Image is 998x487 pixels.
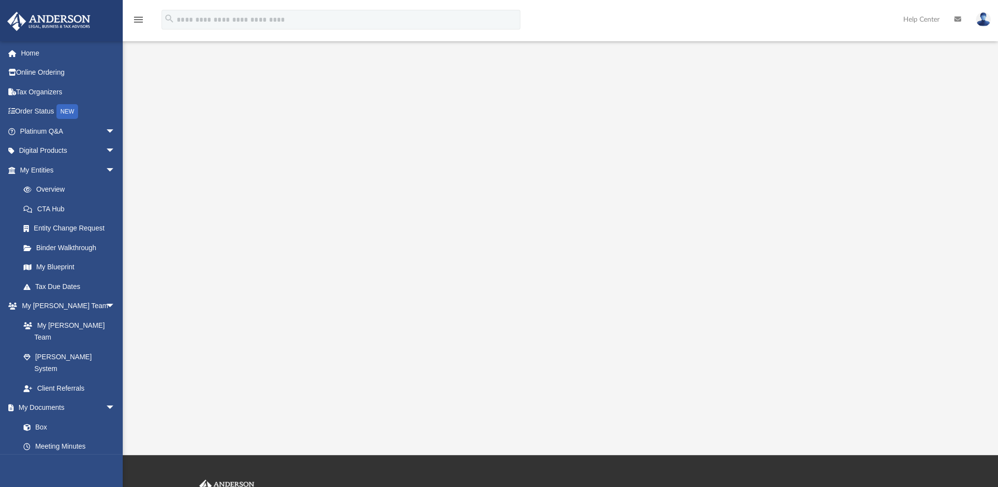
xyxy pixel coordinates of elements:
a: Tax Organizers [7,82,130,102]
span: arrow_drop_down [106,141,125,161]
a: Order StatusNEW [7,102,130,122]
a: Entity Change Request [14,219,130,238]
img: User Pic [976,12,991,27]
a: Home [7,43,130,63]
div: NEW [56,104,78,119]
a: Binder Walkthrough [14,238,130,258]
a: Platinum Q&Aarrow_drop_down [7,121,130,141]
a: Tax Due Dates [14,277,130,296]
a: My Documentsarrow_drop_down [7,398,125,418]
a: Overview [14,180,130,200]
span: arrow_drop_down [106,121,125,142]
a: My [PERSON_NAME] Team [14,315,120,347]
a: Meeting Minutes [14,437,125,457]
i: menu [133,14,144,26]
span: arrow_drop_down [106,398,125,418]
a: [PERSON_NAME] System [14,347,125,378]
a: My Blueprint [14,258,125,277]
a: Client Referrals [14,378,125,398]
a: Online Ordering [7,63,130,83]
img: Anderson Advisors Platinum Portal [4,12,93,31]
i: search [164,13,175,24]
a: My [PERSON_NAME] Teamarrow_drop_down [7,296,125,316]
a: CTA Hub [14,199,130,219]
a: Digital Productsarrow_drop_down [7,141,130,161]
span: arrow_drop_down [106,160,125,180]
a: My Entitiesarrow_drop_down [7,160,130,180]
a: Box [14,417,120,437]
a: menu [133,19,144,26]
span: arrow_drop_down [106,296,125,316]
